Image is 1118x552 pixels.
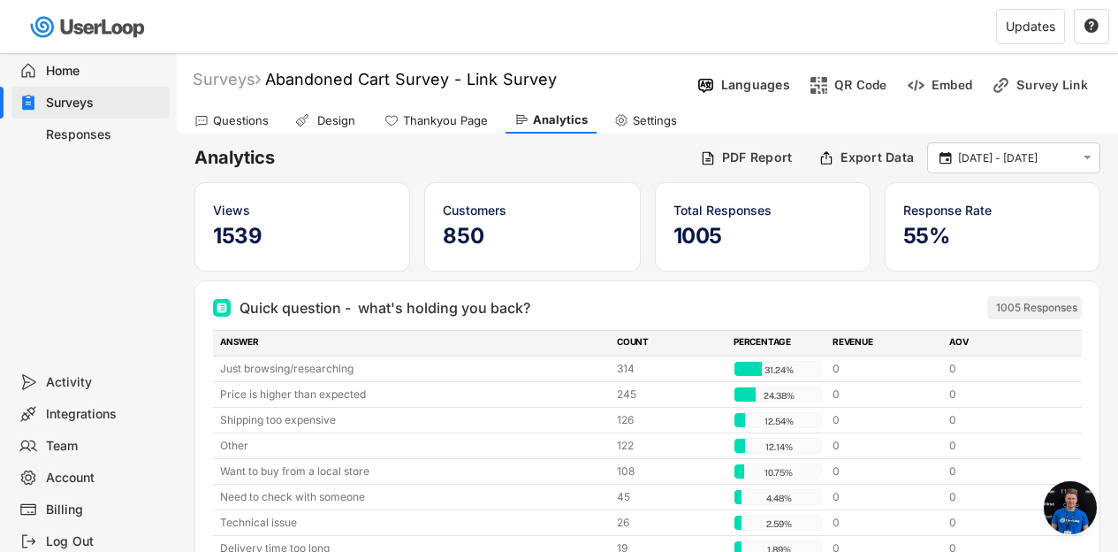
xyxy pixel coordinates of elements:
[617,361,723,377] div: 314
[213,223,392,249] h5: 1539
[833,412,939,428] div: 0
[738,387,819,403] div: 24.38%
[958,149,1075,167] input: Select Date Range
[738,362,819,378] div: 31.24%
[46,502,163,518] div: Billing
[949,412,1055,428] div: 0
[617,387,723,402] div: 245
[833,361,939,377] div: 0
[833,387,939,402] div: 0
[833,489,939,505] div: 0
[1084,19,1099,34] button: 
[949,438,1055,454] div: 0
[314,113,358,128] div: Design
[937,150,954,166] button: 
[834,77,887,93] div: QR Code
[46,95,163,111] div: Surveys
[265,70,557,88] font: Abandoned Cart Survey - Link Survey
[220,335,606,351] div: ANSWER
[443,201,621,219] div: Customers
[46,533,163,550] div: Log Out
[46,470,163,487] div: Account
[1084,150,1091,165] text: 
[240,297,530,318] div: Quick question - what's holding you back?
[46,438,163,455] div: Team
[443,223,621,249] h5: 850
[220,387,606,402] div: Price is higher than expected
[949,464,1055,479] div: 0
[1006,20,1055,33] div: Updates
[949,515,1055,531] div: 0
[996,301,1077,315] div: 1005 Responses
[696,76,715,95] img: Language%20Icon.svg
[617,412,723,428] div: 126
[1044,481,1097,534] a: Open chat
[992,76,1010,95] img: LinkMinor.svg
[220,515,606,531] div: Technical issue
[220,464,606,479] div: Want to buy from a local store
[617,464,723,479] div: 108
[673,201,852,219] div: Total Responses
[193,69,261,89] div: Surveys
[949,387,1055,402] div: 0
[734,335,822,351] div: PERCENTAGE
[1079,150,1095,165] button: 
[903,201,1082,219] div: Response Rate
[738,464,819,480] div: 10.75%
[738,516,819,532] div: 2.59%
[617,335,723,351] div: COUNT
[840,149,914,165] div: Export Data
[220,361,606,377] div: Just browsing/researching
[738,439,819,455] div: 12.14%
[220,412,606,428] div: Shipping too expensive
[738,413,819,429] div: 12.54%
[27,9,151,45] img: userloop-logo-01.svg
[46,374,163,391] div: Activity
[617,489,723,505] div: 45
[617,438,723,454] div: 122
[833,438,939,454] div: 0
[194,146,687,170] h6: Analytics
[213,201,392,219] div: Views
[217,303,227,313] img: Multi Select
[46,406,163,423] div: Integrations
[403,113,488,128] div: Thankyou Page
[213,113,269,128] div: Questions
[949,489,1055,505] div: 0
[633,113,677,128] div: Settings
[721,77,790,93] div: Languages
[738,490,819,506] div: 4.48%
[810,76,828,95] img: ShopcodesMajor.svg
[220,489,606,505] div: Need to check with someone
[903,223,1082,249] h5: 55%
[833,515,939,531] div: 0
[907,76,925,95] img: EmbedMinor.svg
[617,515,723,531] div: 26
[1016,77,1105,93] div: Survey Link
[722,149,793,165] div: PDF Report
[533,112,588,127] div: Analytics
[833,464,939,479] div: 0
[932,77,972,93] div: Embed
[833,335,939,351] div: REVENUE
[949,361,1055,377] div: 0
[673,223,852,249] h5: 1005
[949,335,1055,351] div: AOV
[46,63,163,80] div: Home
[46,126,163,143] div: Responses
[220,438,606,454] div: Other
[939,149,952,165] text: 
[1084,18,1099,34] text: 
